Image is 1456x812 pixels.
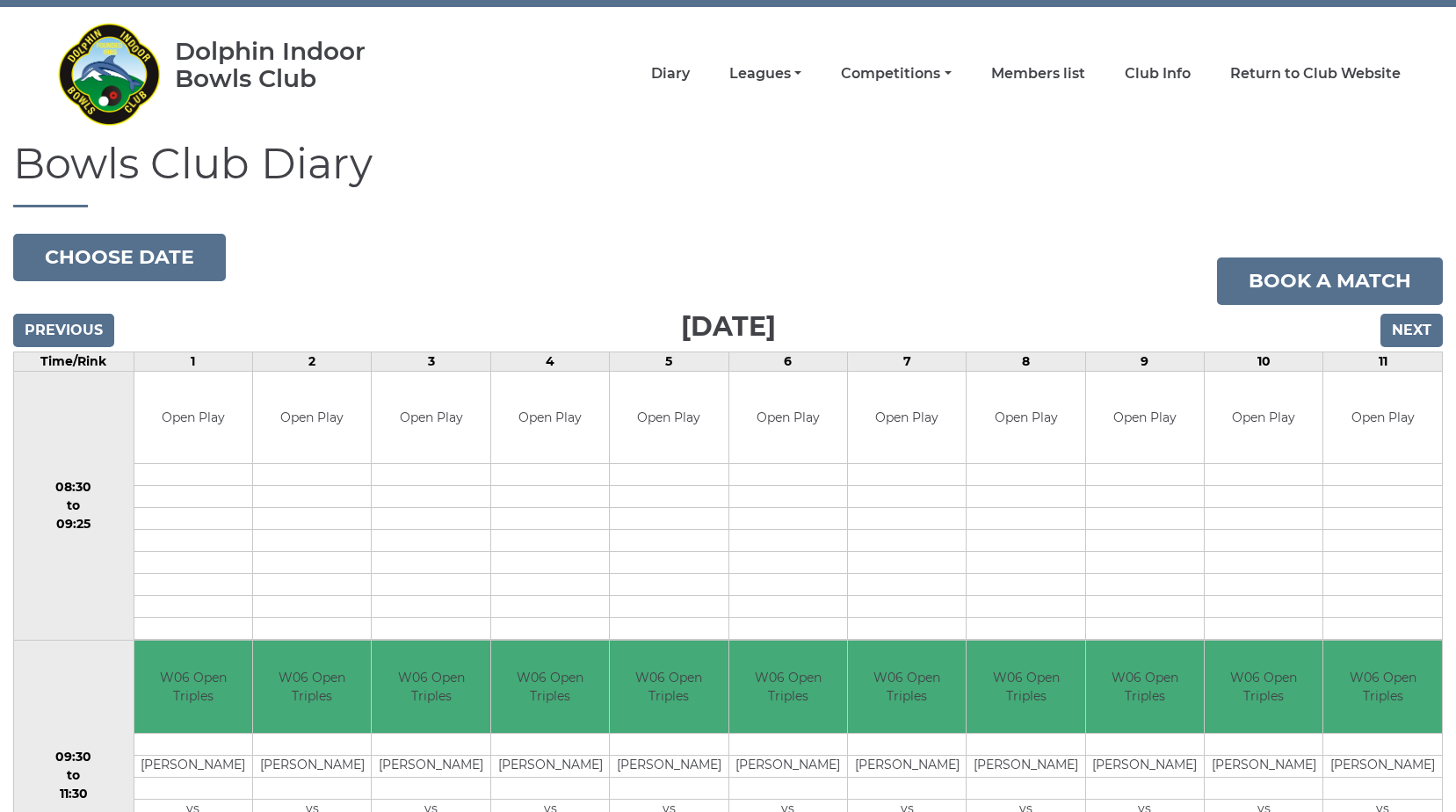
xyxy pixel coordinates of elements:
[134,372,252,464] td: Open Play
[491,641,609,733] td: W06 Open Triples
[134,755,252,777] td: [PERSON_NAME]
[610,641,728,733] td: W06 Open Triples
[1086,372,1204,464] td: Open Play
[1323,755,1442,777] td: [PERSON_NAME]
[490,352,609,371] td: 4
[1086,755,1204,777] td: [PERSON_NAME]
[134,352,252,371] td: 1
[848,372,966,464] td: Open Play
[56,12,162,135] img: Dolphin Indoor Bowls Club
[253,372,371,464] td: Open Play
[1380,314,1443,347] input: Next
[1217,257,1443,305] a: Book a match
[610,352,728,371] td: 5
[1230,64,1401,83] a: Return to Club Website
[491,372,609,464] td: Open Play
[13,234,226,281] button: Choose date
[1323,372,1442,464] td: Open Play
[253,352,372,371] td: 2
[729,641,847,733] td: W06 Open Triples
[967,352,1085,371] td: 8
[651,64,690,83] a: Diary
[967,372,1084,464] td: Open Play
[991,64,1085,83] a: Members list
[372,755,489,777] td: [PERSON_NAME]
[372,372,489,464] td: Open Play
[1205,755,1322,777] td: [PERSON_NAME]
[372,641,489,733] td: W06 Open Triples
[175,38,422,92] div: Dolphin Indoor Bowls Club
[14,352,134,371] td: Time/Rink
[1205,352,1323,371] td: 10
[13,141,1443,207] h1: Bowls Club Diary
[14,371,134,641] td: 08:30 to 09:25
[848,641,966,733] td: W06 Open Triples
[729,372,847,464] td: Open Play
[841,64,951,83] a: Competitions
[372,352,490,371] td: 3
[253,641,371,733] td: W06 Open Triples
[1323,641,1442,733] td: W06 Open Triples
[729,755,847,777] td: [PERSON_NAME]
[253,755,371,777] td: [PERSON_NAME]
[967,641,1084,733] td: W06 Open Triples
[134,641,252,733] td: W06 Open Triples
[1086,641,1204,733] td: W06 Open Triples
[729,64,801,83] a: Leagues
[491,755,609,777] td: [PERSON_NAME]
[847,352,966,371] td: 7
[1205,372,1322,464] td: Open Play
[610,372,728,464] td: Open Play
[967,755,1084,777] td: [PERSON_NAME]
[13,314,114,347] input: Previous
[848,755,966,777] td: [PERSON_NAME]
[1323,352,1443,371] td: 11
[1125,64,1191,83] a: Club Info
[728,352,847,371] td: 6
[1085,352,1204,371] td: 9
[1205,641,1322,733] td: W06 Open Triples
[610,755,728,777] td: [PERSON_NAME]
